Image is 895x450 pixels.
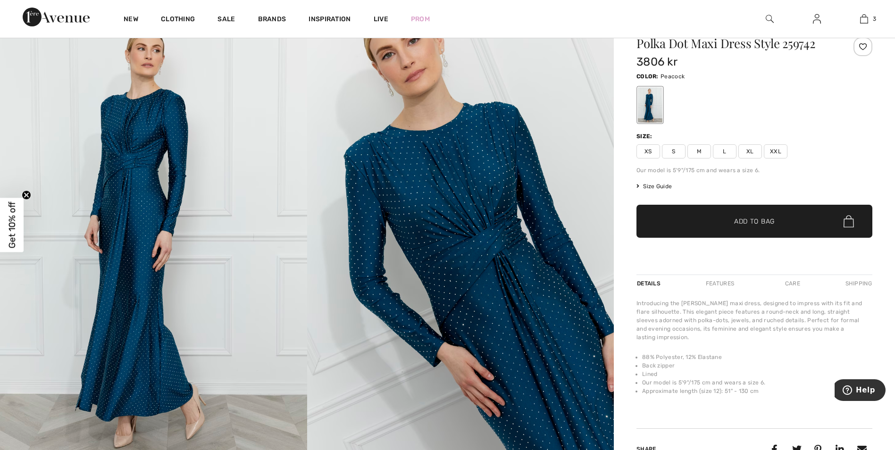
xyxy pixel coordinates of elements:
div: Shipping [843,275,872,292]
a: 3 [841,13,887,25]
span: S [662,144,686,158]
div: Size: [636,132,654,141]
img: 1ère Avenue [23,8,90,26]
a: Live [374,14,388,24]
span: Size Guide [636,182,672,191]
span: XS [636,144,660,158]
a: Sign In [805,13,828,25]
li: Back zipper [642,361,872,370]
span: Peacock [661,73,685,80]
span: Get 10% off [7,202,17,249]
span: L [713,144,736,158]
span: Color: [636,73,659,80]
img: Bag.svg [844,215,854,227]
div: Introducing the [PERSON_NAME] maxi dress, designed to impress with its fit and flare silhouette. ... [636,299,872,342]
div: Details [636,275,663,292]
span: XXL [764,144,787,158]
a: Prom [411,14,430,24]
li: Approximate length (size 12): 51" - 130 cm [642,387,872,395]
img: My Info [813,13,821,25]
img: search the website [766,13,774,25]
span: 3806 kr [636,55,678,68]
li: 88% Polyester, 12% Elastane [642,353,872,361]
div: Care [777,275,808,292]
a: Brands [258,15,286,25]
a: Clothing [161,15,195,25]
img: My Bag [860,13,868,25]
a: Sale [217,15,235,25]
div: Our model is 5'9"/175 cm and wears a size 6. [636,166,872,175]
li: Our model is 5'9"/175 cm and wears a size 6. [642,378,872,387]
button: Close teaser [22,191,31,200]
span: Inspiration [309,15,351,25]
span: M [687,144,711,158]
li: Lined [642,370,872,378]
span: 3 [873,15,876,23]
iframe: Opens a widget where you can find more information [835,379,886,403]
button: Add to Bag [636,205,872,238]
div: Peacock [638,87,662,123]
div: Features [698,275,742,292]
h1: Polka Dot Maxi Dress Style 259742 [636,37,833,50]
span: XL [738,144,762,158]
span: Add to Bag [734,217,775,226]
a: New [124,15,138,25]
